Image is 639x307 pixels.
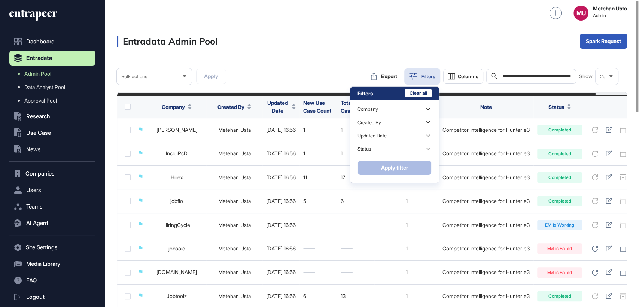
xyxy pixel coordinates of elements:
[442,246,530,252] div: Competitor Intelligence for Hunter e3
[218,222,251,228] a: Metehan Usta
[13,94,95,107] a: Approval Pool
[26,55,52,61] span: Entradata
[170,198,183,204] a: jobflo
[573,6,588,21] button: MU
[341,198,371,204] div: 6
[24,98,57,104] span: Approval Pool
[218,150,251,156] a: Metehan Usta
[357,120,381,125] div: Created By
[9,183,95,198] button: Users
[9,125,95,140] button: Use Case
[9,142,95,157] button: News
[537,172,582,183] div: Completed
[121,74,147,79] span: Bulk actions
[579,73,593,79] span: Show
[218,198,251,204] a: Metehan Usta
[9,109,95,124] button: Research
[458,74,478,79] span: Columns
[9,199,95,214] button: Teams
[266,151,296,156] div: [DATE] 16:56
[442,198,530,204] div: Competitor Intelligence for Hunter e3
[168,245,185,252] a: jobsoid
[13,80,95,94] a: Data Analyst Pool
[442,222,530,228] div: Competitor Intelligence for Hunter e3
[26,277,37,283] span: FAQ
[303,127,333,133] div: 1
[404,68,440,85] button: Filters
[266,99,296,115] button: Updated Date
[442,174,530,180] div: Competitor Intelligence for Hunter e3
[341,151,371,156] div: 1
[156,127,197,133] a: [PERSON_NAME]
[24,71,51,77] span: Admin Pool
[537,196,582,206] div: Completed
[341,293,371,299] div: 13
[405,89,432,97] button: Clear all
[166,150,188,156] a: IncluiPcD
[9,51,95,66] button: Entradata
[171,174,183,180] a: Hirex
[162,103,192,111] button: Company
[303,151,333,156] div: 1
[217,103,244,111] span: Created By
[9,34,95,49] a: Dashboard
[341,174,371,180] div: 17
[442,127,530,133] div: Competitor Intelligence for Hunter e3
[167,293,187,299] a: Jobtoolz
[537,243,582,254] div: EM is Failed
[25,171,55,177] span: Companies
[26,146,41,152] span: News
[266,269,296,275] div: [DATE] 16:56
[537,125,582,135] div: Completed
[442,269,530,275] div: Competitor Intelligence for Hunter e3
[548,103,571,111] button: Status
[442,151,530,156] div: Competitor Intelligence for Hunter e3
[548,103,564,111] span: Status
[266,222,296,228] div: [DATE] 16:56
[580,34,627,49] button: Spark Request
[266,174,296,180] div: [DATE] 16:56
[117,36,217,47] h3: Entradata Admin Pool
[537,220,582,230] div: EM is Working
[26,220,48,226] span: AI Agent
[9,166,95,181] button: Companies
[303,100,331,114] span: New Use Case Count
[218,293,251,299] a: Metehan Usta
[218,174,251,180] a: Metehan Usta
[162,103,185,111] span: Company
[443,69,483,84] button: Columns
[266,127,296,133] div: [DATE] 16:56
[217,103,251,111] button: Created By
[13,67,95,80] a: Admin Pool
[26,261,60,267] span: Media Library
[266,293,296,299] div: [DATE] 16:56
[9,273,95,288] button: FAQ
[266,246,296,252] div: [DATE] 16:56
[9,240,95,255] button: Site Settings
[480,104,492,110] span: Note
[266,99,289,115] span: Updated Date
[357,146,371,152] div: Status
[421,73,435,79] div: Filters
[341,100,369,114] span: Total Use Case Count
[218,269,251,275] a: Metehan Usta
[26,39,55,45] span: Dashboard
[24,84,65,90] span: Data Analyst Pool
[593,13,627,18] span: Admin
[26,113,50,119] span: Research
[537,291,582,301] div: Completed
[9,216,95,231] button: AI Agent
[378,222,435,228] div: 1
[163,222,190,228] a: HiringCycle
[218,245,251,252] a: Metehan Usta
[357,89,373,97] div: Filters
[378,198,435,204] div: 1
[341,127,371,133] div: 1
[156,269,197,275] a: [DOMAIN_NAME]
[537,149,582,159] div: Completed
[378,269,435,275] div: 1
[9,289,95,304] a: Logout
[357,106,378,112] div: Company
[26,187,41,193] span: Users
